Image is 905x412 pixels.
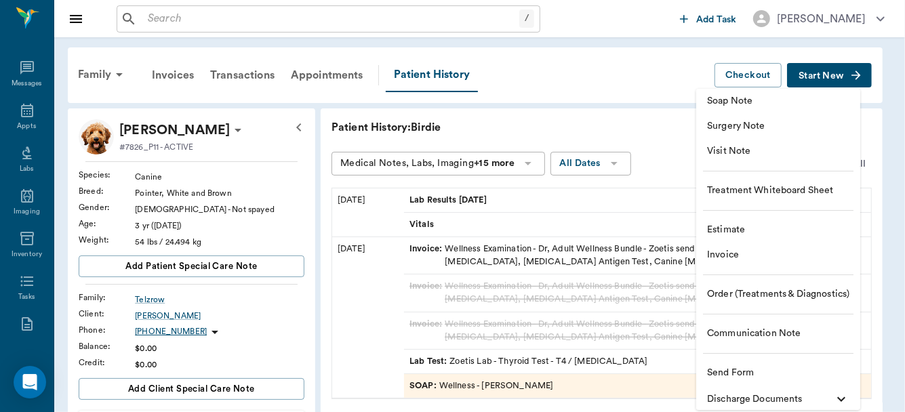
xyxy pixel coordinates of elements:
[707,144,849,159] span: Visit Note
[707,327,849,341] span: Communication Note
[707,184,849,198] span: Treatment Whiteboard Sheet
[707,119,849,133] span: Surgery Note
[707,366,849,380] span: Send Form
[707,223,849,237] span: Estimate
[707,287,849,302] span: Order (Treatments & Diagnostics)
[707,248,849,262] span: Invoice
[14,366,46,398] div: Open Intercom Messenger
[707,94,849,108] span: Soap Note
[707,392,828,407] span: Discharge Documents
